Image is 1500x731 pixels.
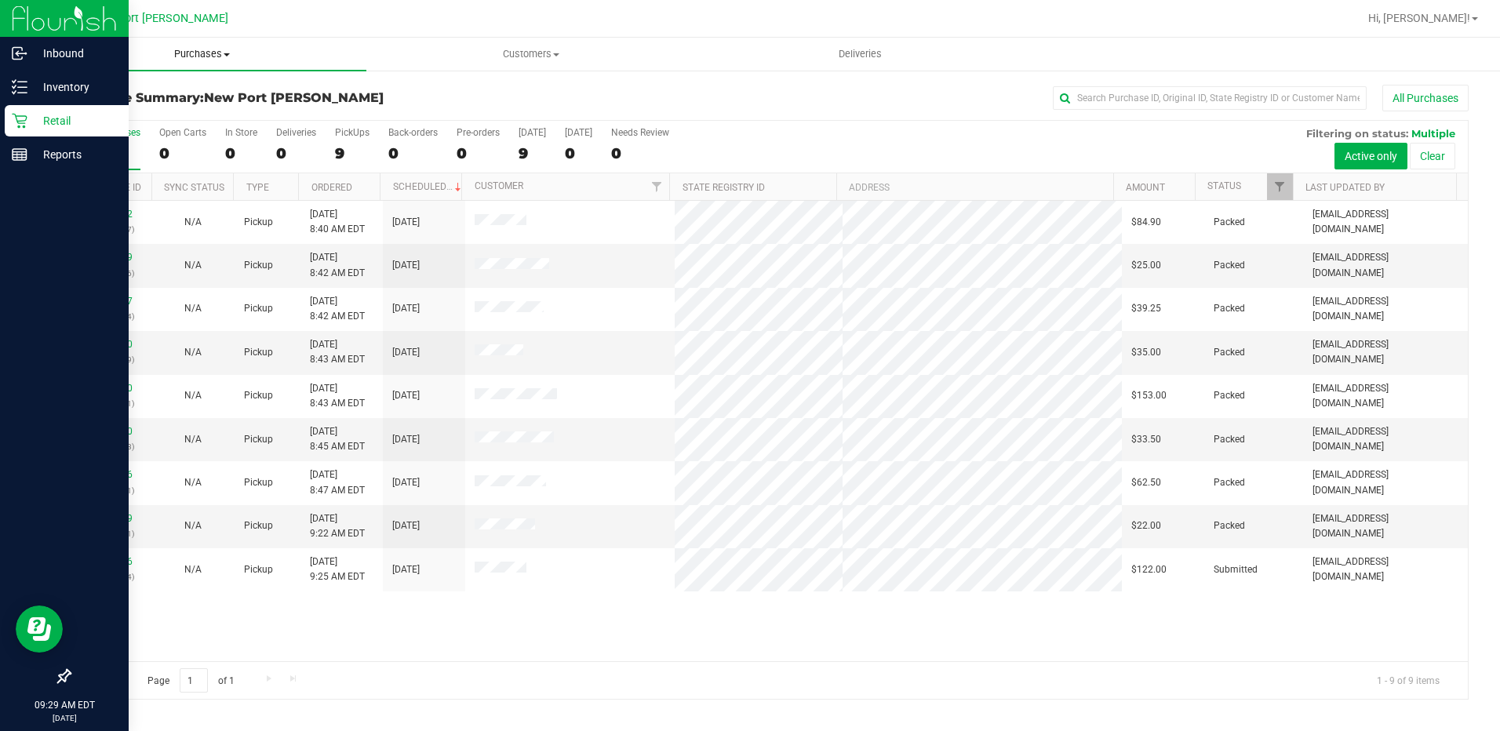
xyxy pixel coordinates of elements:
[392,301,420,316] span: [DATE]
[7,712,122,724] p: [DATE]
[1214,258,1245,273] span: Packed
[1131,215,1161,230] span: $84.90
[392,432,420,447] span: [DATE]
[392,388,420,403] span: [DATE]
[457,144,500,162] div: 0
[393,181,464,192] a: Scheduled
[388,144,438,162] div: 0
[244,301,273,316] span: Pickup
[276,144,316,162] div: 0
[565,127,592,138] div: [DATE]
[335,144,370,162] div: 9
[164,182,224,193] a: Sync Status
[184,432,202,447] button: N/A
[184,475,202,490] button: N/A
[92,12,228,25] span: New Port [PERSON_NAME]
[519,127,546,138] div: [DATE]
[38,47,366,61] span: Purchases
[246,182,269,193] a: Type
[1126,182,1165,193] a: Amount
[310,511,365,541] span: [DATE] 9:22 AM EDT
[244,518,273,533] span: Pickup
[1214,518,1245,533] span: Packed
[311,182,352,193] a: Ordered
[1312,294,1458,324] span: [EMAIL_ADDRESS][DOMAIN_NAME]
[184,562,202,577] button: N/A
[1312,337,1458,367] span: [EMAIL_ADDRESS][DOMAIN_NAME]
[1214,388,1245,403] span: Packed
[1364,668,1452,692] span: 1 - 9 of 9 items
[1306,127,1408,140] span: Filtering on status:
[244,215,273,230] span: Pickup
[475,180,523,191] a: Customer
[244,432,273,447] span: Pickup
[335,127,370,138] div: PickUps
[1214,301,1245,316] span: Packed
[12,79,27,95] inline-svg: Inventory
[184,390,202,401] span: Not Applicable
[27,111,122,130] p: Retail
[244,258,273,273] span: Pickup
[310,337,365,367] span: [DATE] 8:43 AM EDT
[184,303,202,314] span: Not Applicable
[392,475,420,490] span: [DATE]
[276,127,316,138] div: Deliveries
[184,434,202,445] span: Not Applicable
[817,47,903,61] span: Deliveries
[310,555,365,584] span: [DATE] 9:25 AM EDT
[134,668,247,693] span: Page of 1
[184,258,202,273] button: N/A
[180,668,208,693] input: 1
[611,144,669,162] div: 0
[244,475,273,490] span: Pickup
[1131,518,1161,533] span: $22.00
[38,38,366,71] a: Purchases
[1131,432,1161,447] span: $33.50
[1305,182,1385,193] a: Last Updated By
[1214,562,1258,577] span: Submitted
[388,127,438,138] div: Back-orders
[392,562,420,577] span: [DATE]
[1131,388,1167,403] span: $153.00
[1312,381,1458,411] span: [EMAIL_ADDRESS][DOMAIN_NAME]
[184,520,202,531] span: Not Applicable
[184,215,202,230] button: N/A
[12,45,27,61] inline-svg: Inbound
[1131,345,1161,360] span: $35.00
[310,207,365,237] span: [DATE] 8:40 AM EDT
[1312,511,1458,541] span: [EMAIL_ADDRESS][DOMAIN_NAME]
[12,113,27,129] inline-svg: Retail
[519,144,546,162] div: 9
[392,345,420,360] span: [DATE]
[1312,250,1458,280] span: [EMAIL_ADDRESS][DOMAIN_NAME]
[310,250,365,280] span: [DATE] 8:42 AM EDT
[27,78,122,96] p: Inventory
[1131,475,1161,490] span: $62.50
[310,381,365,411] span: [DATE] 8:43 AM EDT
[1334,143,1407,169] button: Active only
[184,518,202,533] button: N/A
[1312,467,1458,497] span: [EMAIL_ADDRESS][DOMAIN_NAME]
[1131,301,1161,316] span: $39.25
[367,47,694,61] span: Customers
[244,388,273,403] span: Pickup
[1410,143,1455,169] button: Clear
[184,260,202,271] span: Not Applicable
[565,144,592,162] div: 0
[244,345,273,360] span: Pickup
[1053,86,1367,110] input: Search Purchase ID, Original ID, State Registry ID or Customer Name...
[1214,432,1245,447] span: Packed
[184,301,202,316] button: N/A
[1267,173,1293,200] a: Filter
[836,173,1113,201] th: Address
[1368,12,1470,24] span: Hi, [PERSON_NAME]!
[159,144,206,162] div: 0
[1207,180,1241,191] a: Status
[184,477,202,488] span: Not Applicable
[225,144,257,162] div: 0
[1131,258,1161,273] span: $25.00
[184,347,202,358] span: Not Applicable
[184,564,202,575] span: Not Applicable
[184,345,202,360] button: N/A
[1382,85,1469,111] button: All Purchases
